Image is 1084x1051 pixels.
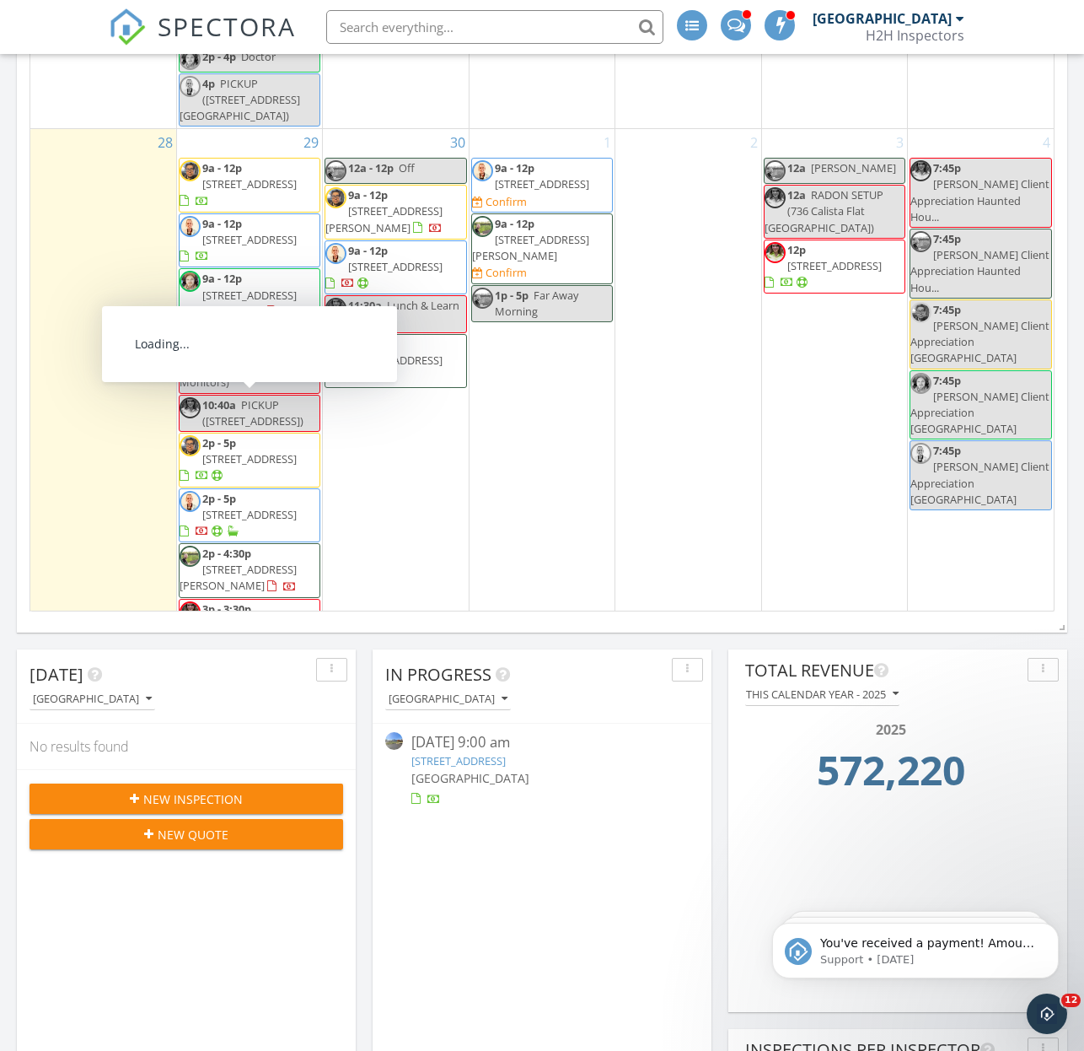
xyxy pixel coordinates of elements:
[747,129,761,156] a: Go to October 2, 2025
[933,231,961,246] span: 7:45p
[933,160,961,175] span: 7:45p
[30,819,343,849] button: New Quote
[325,240,466,295] a: 9a - 12p [STREET_ADDRESS]
[202,601,251,617] span: 3p - 3:30p
[180,288,297,319] span: [STREET_ADDRESS][PERSON_NAME]
[385,732,403,750] img: streetview
[348,298,459,329] span: Lunch & Learn NAWBO
[615,129,761,655] td: Go to October 2, 2025
[158,8,296,44] span: SPECTORA
[745,658,1021,683] div: Total Revenue
[348,353,443,368] span: [STREET_ADDRESS]
[600,129,614,156] a: Go to October 1, 2025
[325,298,346,319] img: headshot.jpg
[326,10,663,44] input: Search everything...
[325,334,466,389] a: 1p - 4p [STREET_ADDRESS]
[472,216,589,263] a: 9a - 12p [STREET_ADDRESS][PERSON_NAME]
[325,243,346,264] img: 73378159737__327d66d767c842e8b60c463fbe10f5b2.jpeg
[176,129,322,655] td: Go to September 29, 2025
[495,216,534,231] span: 9a - 12p
[469,129,614,655] td: Go to October 1, 2025
[180,397,201,418] img: headshot.jpg
[750,740,1032,811] td: 572220.0
[348,160,394,175] span: 12a - 12p
[399,160,415,175] span: Off
[143,790,243,808] span: New Inspection
[787,258,882,273] span: [STREET_ADDRESS]
[486,266,527,279] div: Confirm
[30,784,343,814] button: New Inspection
[813,10,952,27] div: [GEOGRAPHIC_DATA]
[745,683,899,706] button: This calendar year - 2025
[202,326,221,342] span: 10a
[109,23,296,58] a: SPECTORA
[472,194,527,210] a: Confirm
[202,232,297,247] span: [STREET_ADDRESS]
[180,546,201,567] img: christion_selfie.jpg
[180,491,201,512] img: 73378159737__327d66d767c842e8b60c463fbe10f5b2.jpeg
[202,435,236,450] span: 2p - 5p
[472,160,493,181] img: 73378159737__327d66d767c842e8b60c463fbe10f5b2.jpeg
[109,8,146,46] img: The Best Home Inspection Software - Spectora
[323,129,469,655] td: Go to September 30, 2025
[765,187,883,234] span: RADON SETUP (736 Calista Flat [GEOGRAPHIC_DATA])
[179,433,320,488] a: 2p - 5p [STREET_ADDRESS]
[389,693,507,705] div: [GEOGRAPHIC_DATA]
[300,129,322,156] a: Go to September 29, 2025
[910,373,931,394] img: landon_is_cute.jpg
[202,176,297,191] span: [STREET_ADDRESS]
[180,435,201,456] img: img_1845.jpeg
[787,187,806,202] span: 12a
[30,129,176,655] td: Go to September 28, 2025
[765,187,786,208] img: headshot.jpg
[910,302,931,323] img: img_1845.jpeg
[385,732,699,807] a: [DATE] 9:00 am [STREET_ADDRESS] [GEOGRAPHIC_DATA]
[495,176,589,191] span: [STREET_ADDRESS]
[179,268,320,323] a: 9a - 12p [STREET_ADDRESS][PERSON_NAME]
[761,129,907,655] td: Go to October 3, 2025
[787,160,806,175] span: 12a
[471,213,613,284] a: 9a - 12p [STREET_ADDRESS][PERSON_NAME] Confirm
[241,49,276,64] span: Doctor
[495,288,529,303] span: 1p - 5p
[472,265,527,281] a: Confirm
[202,507,297,522] span: [STREET_ADDRESS]
[910,459,1049,506] span: [PERSON_NAME] Client Appreciation [GEOGRAPHIC_DATA]
[180,326,201,348] img: headshot.jpg
[180,76,201,97] img: 73378159737__327d66d767c842e8b60c463fbe10f5b2.jpeg
[495,160,534,175] span: 9a - 12p
[1061,994,1081,1007] span: 12
[202,76,215,91] span: 4p
[910,231,931,252] img: christion_selfie.jpg
[180,435,297,482] a: 2p - 5p [STREET_ADDRESS]
[180,491,297,538] a: 2p - 5p [STREET_ADDRESS]
[180,76,300,123] span: PICKUP ([STREET_ADDRESS] [GEOGRAPHIC_DATA])
[325,187,346,208] img: img_1845.jpeg
[765,242,882,289] a: 12p [STREET_ADDRESS]
[486,195,527,208] div: Confirm
[30,688,155,711] button: [GEOGRAPHIC_DATA]
[180,601,201,623] img: headshot.jpg
[411,732,673,753] div: [DATE] 9:00 am
[180,326,300,391] span: PICKUP ([STREET_ADDRESS][PERSON_NAME] -2 Monitors)
[910,247,1049,294] span: [PERSON_NAME] Client Appreciation Haunted Hou...
[154,129,176,156] a: Go to September 28, 2025
[180,271,297,318] a: 9a - 12p [STREET_ADDRESS][PERSON_NAME]
[325,185,466,240] a: 9a - 12p [STREET_ADDRESS][PERSON_NAME]
[325,337,443,384] a: 1p - 4p [STREET_ADDRESS]
[746,688,899,700] div: This calendar year - 2025
[180,562,297,593] span: [STREET_ADDRESS][PERSON_NAME]
[33,693,152,705] div: [GEOGRAPHIC_DATA]
[73,65,291,80] p: Message from Support, sent 2d ago
[348,187,388,202] span: 9a - 12p
[385,688,511,711] button: [GEOGRAPHIC_DATA]
[472,288,493,309] img: christion_selfie.jpg
[765,160,786,181] img: christion_selfie.jpg
[893,129,907,156] a: Go to October 3, 2025
[325,160,346,181] img: christion_selfie.jpg
[158,826,228,843] span: New Quote
[411,770,529,786] span: [GEOGRAPHIC_DATA]
[348,259,443,274] span: [STREET_ADDRESS]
